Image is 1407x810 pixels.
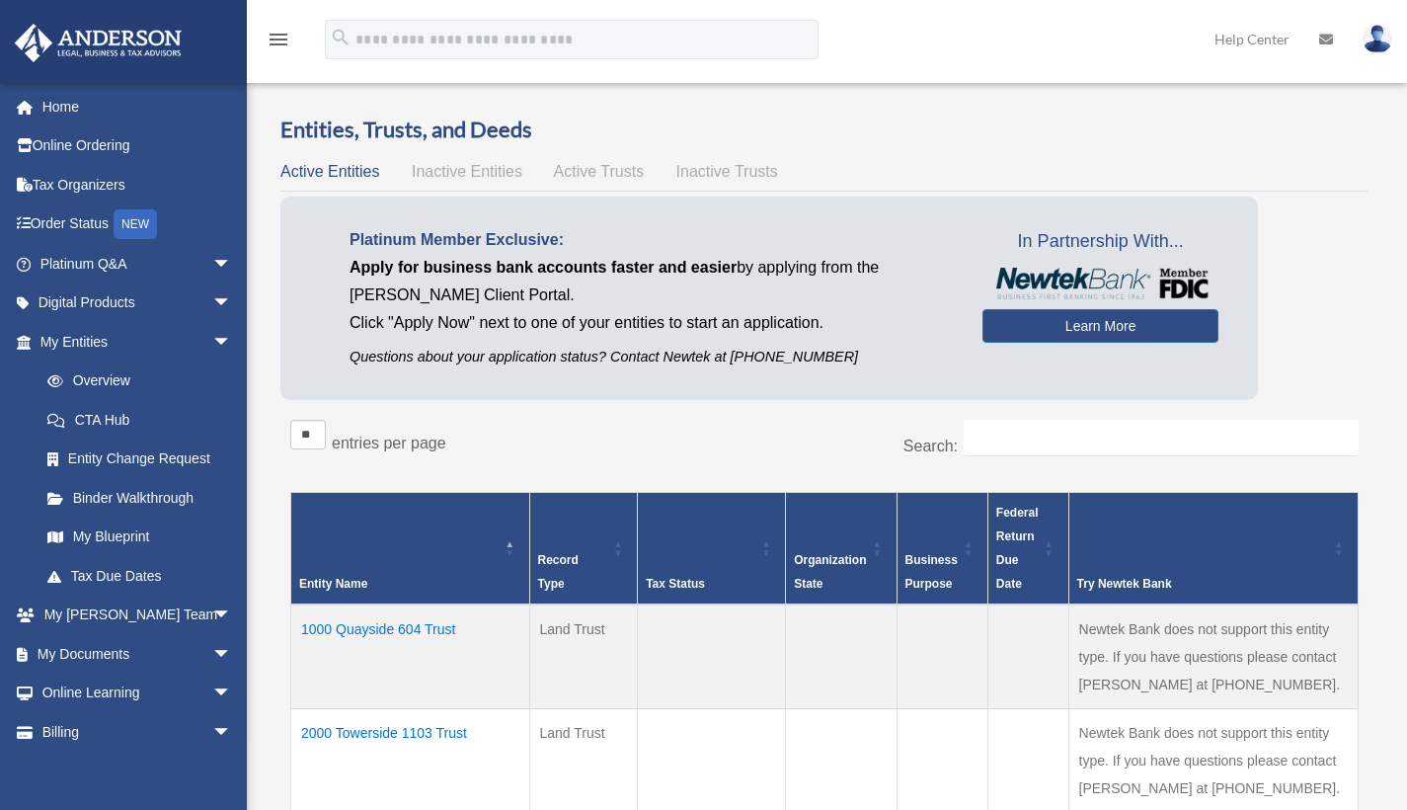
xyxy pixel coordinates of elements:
[291,493,530,606] th: Entity Name: Activate to invert sorting
[280,115,1368,145] h3: Entities, Trusts, and Deeds
[291,605,530,709] td: 1000 Quayside 604 Trust
[982,309,1218,343] a: Learn More
[350,309,953,337] p: Click "Apply Now" next to one of your entities to start an application.
[646,577,705,591] span: Tax Status
[280,163,379,180] span: Active Entities
[212,712,252,753] span: arrow_drop_down
[350,259,737,276] span: Apply for business bank accounts faster and easier
[332,435,446,451] label: entries per page
[212,283,252,324] span: arrow_drop_down
[28,518,252,557] a: My Blueprint
[905,553,958,591] span: Business Purpose
[28,478,252,518] a: Binder Walkthrough
[14,165,262,204] a: Tax Organizers
[897,493,987,606] th: Business Purpose: Activate to sort
[350,345,953,369] p: Questions about your application status? Contact Newtek at [PHONE_NUMBER]
[987,493,1068,606] th: Federal Return Due Date: Activate to sort
[212,244,252,284] span: arrow_drop_down
[794,553,866,591] span: Organization State
[212,322,252,363] span: arrow_drop_down
[267,28,290,51] i: menu
[350,226,953,254] p: Platinum Member Exclusive:
[14,634,262,674] a: My Documentsarrow_drop_down
[28,556,252,596] a: Tax Due Dates
[638,493,786,606] th: Tax Status: Activate to sort
[1363,25,1392,53] img: User Pic
[14,283,262,323] a: Digital Productsarrow_drop_down
[212,674,252,714] span: arrow_drop_down
[14,244,262,283] a: Platinum Q&Aarrow_drop_down
[982,226,1218,258] span: In Partnership With...
[538,553,579,591] span: Record Type
[14,596,262,635] a: My [PERSON_NAME] Teamarrow_drop_down
[1077,572,1328,596] div: Try Newtek Bank
[14,322,252,362] a: My Entitiesarrow_drop_down
[114,209,157,239] div: NEW
[1068,493,1358,606] th: Try Newtek Bank : Activate to sort
[14,204,262,245] a: Order StatusNEW
[903,438,958,454] label: Search:
[529,605,638,709] td: Land Trust
[28,362,242,401] a: Overview
[267,35,290,51] a: menu
[28,440,252,479] a: Entity Change Request
[529,493,638,606] th: Record Type: Activate to sort
[212,634,252,675] span: arrow_drop_down
[14,674,262,713] a: Online Learningarrow_drop_down
[330,27,352,48] i: search
[1068,605,1358,709] td: Newtek Bank does not support this entity type. If you have questions please contact [PERSON_NAME]...
[554,163,645,180] span: Active Trusts
[14,126,262,166] a: Online Ordering
[992,268,1209,299] img: NewtekBankLogoSM.png
[996,506,1039,591] span: Federal Return Due Date
[28,400,252,440] a: CTA Hub
[14,712,262,752] a: Billingarrow_drop_down
[14,87,262,126] a: Home
[350,254,953,309] p: by applying from the [PERSON_NAME] Client Portal.
[786,493,897,606] th: Organization State: Activate to sort
[9,24,188,62] img: Anderson Advisors Platinum Portal
[676,163,778,180] span: Inactive Trusts
[212,596,252,636] span: arrow_drop_down
[299,577,367,591] span: Entity Name
[412,163,522,180] span: Inactive Entities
